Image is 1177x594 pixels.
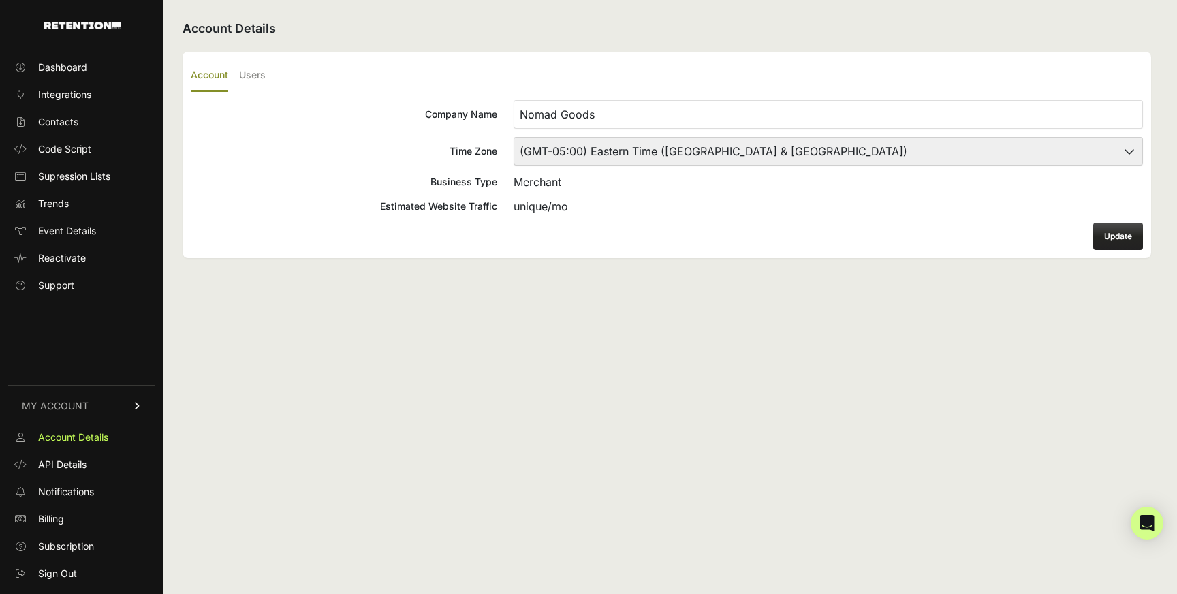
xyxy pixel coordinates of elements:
[38,197,69,210] span: Trends
[38,431,108,444] span: Account Details
[38,170,110,183] span: Supression Lists
[38,115,78,129] span: Contacts
[239,60,266,92] label: Users
[191,60,228,92] label: Account
[38,224,96,238] span: Event Details
[8,426,155,448] a: Account Details
[8,508,155,530] a: Billing
[514,100,1143,129] input: Company Name
[38,485,94,499] span: Notifications
[191,144,497,158] div: Time Zone
[8,166,155,187] a: Supression Lists
[191,108,497,121] div: Company Name
[8,138,155,160] a: Code Script
[1131,507,1163,540] div: Open Intercom Messenger
[38,251,86,265] span: Reactivate
[22,399,89,413] span: MY ACCOUNT
[8,454,155,475] a: API Details
[191,175,497,189] div: Business Type
[1093,223,1143,250] button: Update
[8,84,155,106] a: Integrations
[38,540,94,553] span: Subscription
[38,512,64,526] span: Billing
[38,458,87,471] span: API Details
[8,193,155,215] a: Trends
[514,137,1143,166] select: Time Zone
[38,88,91,101] span: Integrations
[38,279,74,292] span: Support
[8,275,155,296] a: Support
[8,111,155,133] a: Contacts
[38,61,87,74] span: Dashboard
[191,200,497,213] div: Estimated Website Traffic
[514,198,1143,215] div: unique/mo
[183,19,1151,38] h2: Account Details
[8,563,155,584] a: Sign Out
[8,57,155,78] a: Dashboard
[8,535,155,557] a: Subscription
[8,481,155,503] a: Notifications
[8,247,155,269] a: Reactivate
[44,22,121,29] img: Retention.com
[8,220,155,242] a: Event Details
[8,385,155,426] a: MY ACCOUNT
[38,142,91,156] span: Code Script
[38,567,77,580] span: Sign Out
[514,174,1143,190] div: Merchant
